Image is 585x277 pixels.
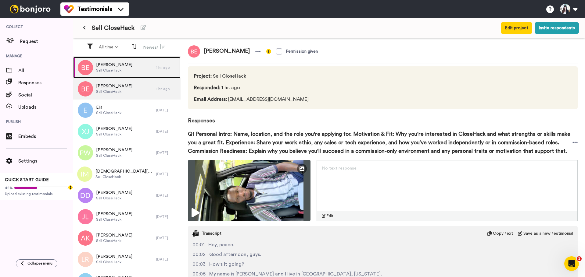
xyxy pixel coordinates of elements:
span: 1 [577,256,582,261]
div: [DATE] [156,108,178,113]
img: be.png [78,60,93,75]
div: 1 hr. ago [156,86,178,91]
span: Sell CloseHack [96,110,121,115]
span: Email Address : [194,97,227,102]
span: Q1 Personal Intro: Name, location, and the role you're applying for. Motivation & Fit: Why you're... [188,130,572,155]
a: [PERSON_NAME]Sell CloseHack1 hr. ago [73,57,181,78]
div: Permission given [286,48,318,54]
img: ak.png [78,230,93,246]
span: Embeds [18,133,73,140]
img: be.png [188,45,200,58]
span: Request [20,38,73,45]
span: Sell CloseHack [194,72,311,80]
span: QUICK START GUIDE [5,178,49,182]
span: [PERSON_NAME] [96,211,132,217]
span: 00:02 [192,251,206,258]
span: Sell CloseHack [96,153,132,158]
span: [EMAIL_ADDRESS][DOMAIN_NAME] [194,96,311,103]
span: Uploads [18,103,73,111]
span: Sell CloseHack [92,24,135,32]
span: 00:01 [192,241,205,248]
a: [PERSON_NAME]Sell CloseHack[DATE] [73,121,181,142]
span: All [18,67,73,74]
div: 1 hr. ago [156,65,178,70]
img: bj-logo-header-white.svg [7,5,53,13]
span: [DEMOGRAPHIC_DATA][PERSON_NAME] [95,168,153,174]
span: Save as a new testimonial [523,230,573,237]
span: [PERSON_NAME] [96,83,132,89]
a: [DEMOGRAPHIC_DATA][PERSON_NAME]Sell CloseHack[DATE] [73,163,181,185]
a: [PERSON_NAME]Sell CloseHack[DATE] [73,206,181,227]
span: Copy text [493,230,513,237]
span: Hey, peace. [208,241,234,248]
a: [PERSON_NAME]Sell CloseHack[DATE] [73,249,181,270]
span: 1 hr. ago [194,84,311,91]
img: dd.png [78,188,93,203]
span: Sell CloseHack [96,132,132,137]
a: ElifSell CloseHack[DATE] [73,100,181,121]
img: be.png [78,81,93,96]
div: [DATE] [156,193,178,198]
span: [PERSON_NAME] [96,126,132,132]
button: Edit project [501,22,532,34]
img: tm-color.svg [64,4,74,14]
img: lr.png [78,252,93,267]
img: pw.png [78,145,93,160]
span: Settings [18,157,73,165]
span: Sell CloseHack [96,89,132,94]
span: Responses [18,79,73,86]
img: im.png [77,167,92,182]
span: [PERSON_NAME] [96,62,132,68]
span: Testimonials [77,5,112,13]
img: transcript.svg [192,230,199,237]
a: [PERSON_NAME]Sell CloseHack[DATE] [73,142,181,163]
span: Edit [327,213,333,218]
span: Good afternoon, guys. [209,251,261,258]
img: info-yellow.svg [266,49,271,54]
span: Project : [194,74,212,79]
div: Tooltip anchor [68,185,73,190]
span: [PERSON_NAME] [96,232,132,238]
span: Sell CloseHack [96,217,132,222]
img: xj.png [78,124,93,139]
img: ce2b4e8a-fad5-4db6-af1c-8ec3b6f5d5b9-thumbnail_full-1754941242.jpg [188,160,310,221]
a: [PERSON_NAME]Sell CloseHack[DATE] [73,185,181,206]
img: e.png [78,103,93,118]
span: Sell CloseHack [95,174,153,179]
span: 00:03 [192,261,206,268]
span: Social [18,91,73,99]
span: No text response [322,166,357,170]
span: Upload existing testimonials [5,191,68,196]
span: Collapse menu [27,261,52,266]
iframe: Intercom live chat [564,256,579,271]
div: [DATE] [156,172,178,177]
div: [DATE] [156,214,178,219]
span: Responses [188,109,578,125]
span: [PERSON_NAME] [200,45,253,58]
span: [PERSON_NAME] [96,254,132,260]
button: Collapse menu [16,259,57,267]
span: Transcript [202,230,221,237]
div: [DATE] [156,129,178,134]
span: 42% [5,185,13,190]
span: Sell CloseHack [96,238,132,243]
span: Sell CloseHack [96,260,132,265]
button: Invite respondents [535,22,579,34]
span: [PERSON_NAME] [96,147,132,153]
a: [PERSON_NAME]Sell CloseHack1 hr. ago [73,78,181,100]
span: Responded : [194,85,220,90]
span: [PERSON_NAME] [96,190,132,196]
button: All time [95,42,122,53]
div: [DATE] [156,150,178,155]
span: How's it going? [209,261,244,268]
img: jl.png [78,209,93,224]
span: Elif [96,104,121,110]
span: Sell CloseHack [96,196,132,201]
a: [PERSON_NAME]Sell CloseHack[DATE] [73,227,181,249]
div: [DATE] [156,257,178,262]
div: [DATE] [156,236,178,240]
span: Sell CloseHack [96,68,132,73]
button: Newest [139,41,169,53]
